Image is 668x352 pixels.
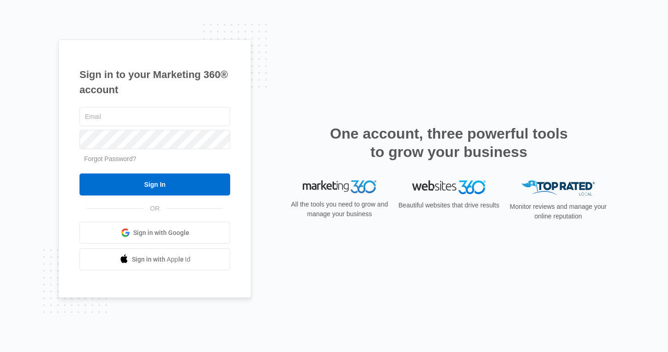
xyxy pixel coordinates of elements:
[79,248,230,270] a: Sign in with Apple Id
[303,180,376,193] img: Marketing 360
[521,180,595,196] img: Top Rated Local
[133,228,189,238] span: Sign in with Google
[79,67,230,97] h1: Sign in to your Marketing 360® account
[84,155,136,162] a: Forgot Password?
[132,255,191,264] span: Sign in with Apple Id
[397,201,500,210] p: Beautiful websites that drive results
[79,107,230,126] input: Email
[412,180,486,194] img: Websites 360
[288,200,391,219] p: All the tools you need to grow and manage your business
[79,173,230,196] input: Sign In
[507,202,610,221] p: Monitor reviews and manage your online reputation
[144,204,166,213] span: OR
[79,222,230,244] a: Sign in with Google
[327,124,571,161] h2: One account, three powerful tools to grow your business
